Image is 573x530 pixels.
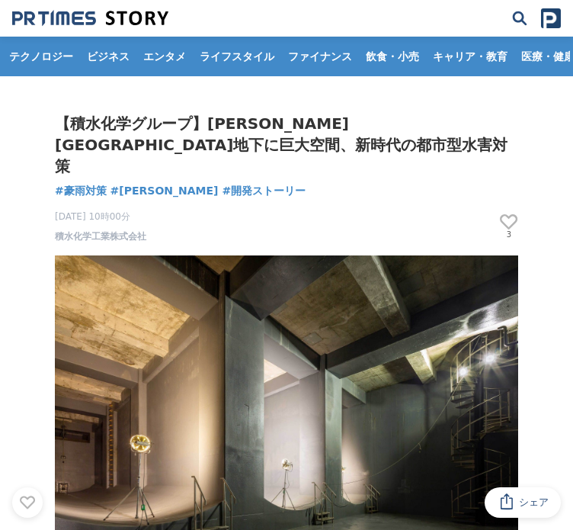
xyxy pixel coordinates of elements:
span: #豪雨対策 [55,183,107,198]
a: キャリア・教育 [427,37,514,76]
span: 飲食・小売 [360,50,425,63]
a: 積水化学工業株式会社 [55,230,146,243]
span: テクノロジー [3,50,79,63]
img: 成果の裏側にあるストーリーをメディアに届ける [12,10,168,27]
h1: 【積水化学グループ】[PERSON_NAME][GEOGRAPHIC_DATA]地下に巨大空間、新時代の都市型水害対策 [55,113,518,177]
span: ライフスタイル [194,50,280,63]
a: テクノロジー [3,37,79,76]
a: ライフスタイル [194,37,280,76]
a: #豪雨対策 [55,183,107,199]
span: ビジネス [81,50,136,63]
button: シェア [485,487,561,518]
span: シェア [519,496,549,509]
a: 飲食・小売 [360,37,425,76]
span: [DATE] 10時00分 [55,210,146,223]
span: #開発ストーリー [222,183,306,198]
span: #[PERSON_NAME] [110,183,219,198]
a: #開発ストーリー [222,183,306,199]
a: 成果の裏側にあるストーリーをメディアに届ける 成果の裏側にあるストーリーをメディアに届ける [12,10,168,27]
span: ファイナンス [282,50,358,63]
a: エンタメ [137,37,192,76]
span: エンタメ [137,50,192,63]
a: ファイナンス [282,37,358,76]
img: prtimes [541,8,561,28]
span: キャリア・教育 [427,50,514,63]
a: #[PERSON_NAME] [110,183,219,199]
a: ビジネス [81,37,136,76]
p: 3 [500,231,518,239]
